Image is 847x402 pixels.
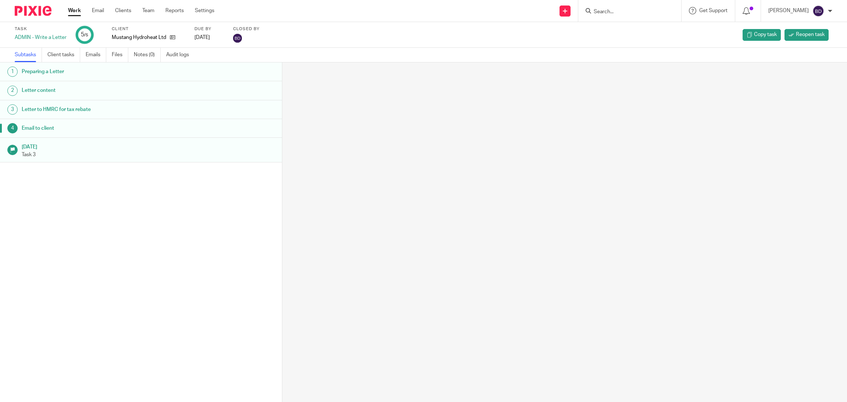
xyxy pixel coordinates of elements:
[768,7,809,14] p: [PERSON_NAME]
[7,86,18,96] div: 2
[165,7,184,14] a: Reports
[699,8,728,13] span: Get Support
[785,29,829,41] a: Reopen task
[92,7,104,14] a: Email
[15,26,67,32] label: Task
[84,33,88,37] small: /5
[115,7,131,14] a: Clients
[166,48,194,62] a: Audit logs
[22,141,275,151] h1: [DATE]
[796,31,825,38] span: Reopen task
[22,85,190,96] h1: Letter content
[112,48,128,62] a: Files
[754,31,777,38] span: Copy task
[81,30,88,39] div: 5
[7,67,18,77] div: 1
[86,48,106,62] a: Emails
[233,26,260,32] label: Closed by
[194,26,224,32] label: Due by
[593,9,659,15] input: Search
[15,34,67,41] div: ADMIN - Write a Letter
[7,104,18,115] div: 3
[194,34,224,41] div: [DATE]
[170,35,175,40] i: Open client page
[233,34,242,43] img: Bisma Dilawar
[7,123,18,133] div: 4
[743,29,781,41] a: Copy task
[812,5,824,17] img: svg%3E
[112,34,166,41] p: Mustang Hydroheat Ltd
[195,7,214,14] a: Settings
[142,7,154,14] a: Team
[22,104,190,115] h1: Letter to HMRC for tax rebate
[22,151,275,158] p: Task 3
[15,48,42,62] a: Subtasks
[15,6,51,16] img: Pixie
[22,123,190,134] h1: Email to client
[134,48,161,62] a: Notes (0)
[68,7,81,14] a: Work
[47,48,80,62] a: Client tasks
[22,66,190,77] h1: Preparing a Letter
[112,26,185,32] label: Client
